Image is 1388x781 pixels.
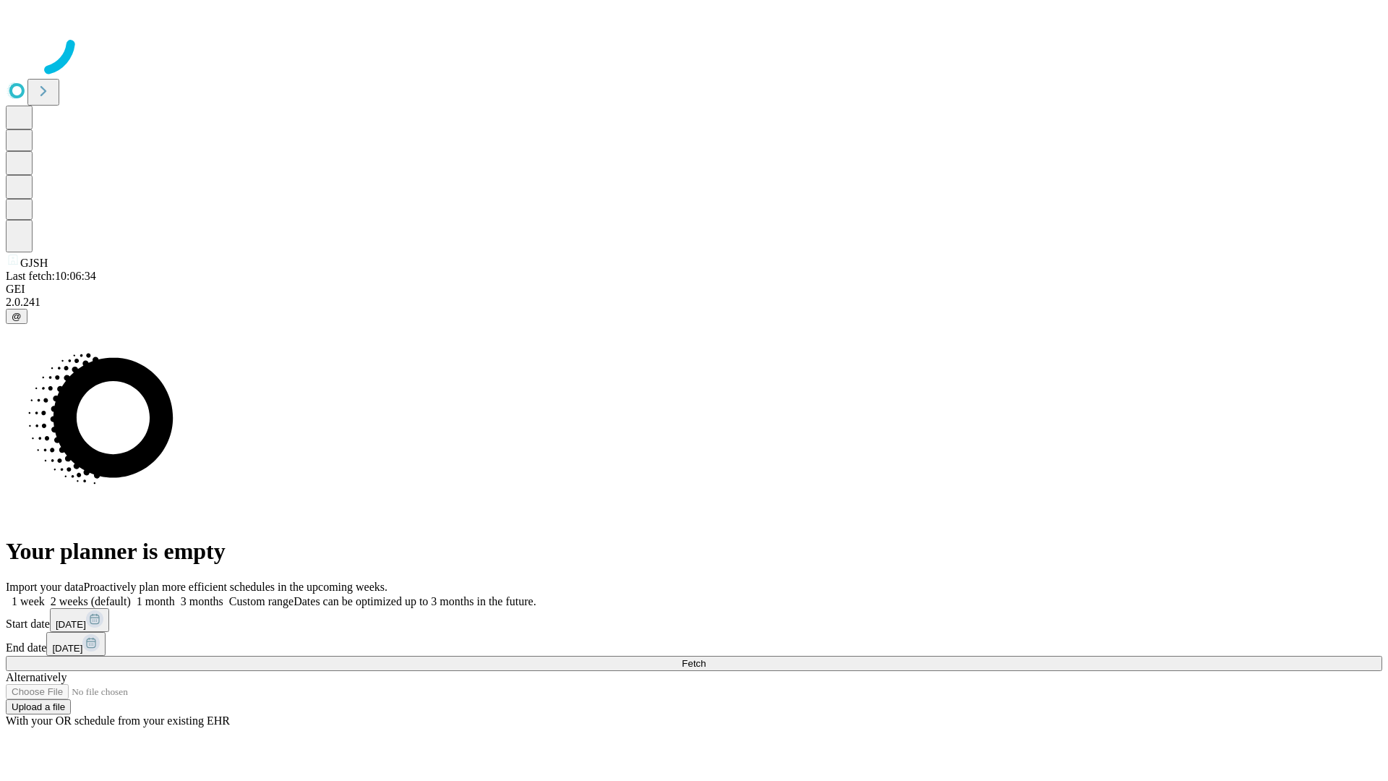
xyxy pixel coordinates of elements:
[6,296,1382,309] div: 2.0.241
[6,270,96,282] span: Last fetch: 10:06:34
[6,538,1382,565] h1: Your planner is empty
[6,656,1382,671] button: Fetch
[6,581,84,593] span: Import your data
[12,595,45,607] span: 1 week
[20,257,48,269] span: GJSH
[12,311,22,322] span: @
[181,595,223,607] span: 3 months
[6,632,1382,656] div: End date
[6,714,230,727] span: With your OR schedule from your existing EHR
[56,619,86,630] span: [DATE]
[50,608,109,632] button: [DATE]
[52,643,82,654] span: [DATE]
[294,595,536,607] span: Dates can be optimized up to 3 months in the future.
[84,581,387,593] span: Proactively plan more efficient schedules in the upcoming weeks.
[6,309,27,324] button: @
[682,658,706,669] span: Fetch
[6,671,67,683] span: Alternatively
[137,595,175,607] span: 1 month
[46,632,106,656] button: [DATE]
[6,699,71,714] button: Upload a file
[229,595,294,607] span: Custom range
[6,608,1382,632] div: Start date
[51,595,131,607] span: 2 weeks (default)
[6,283,1382,296] div: GEI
